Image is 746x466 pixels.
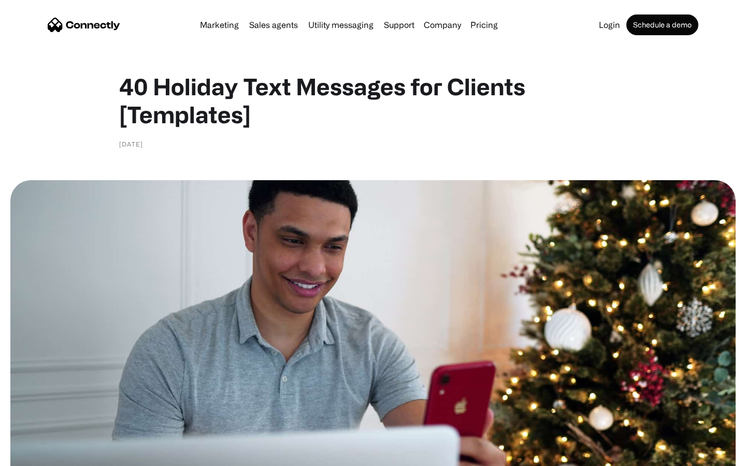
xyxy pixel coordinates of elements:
a: Schedule a demo [626,14,698,35]
a: Support [380,21,419,29]
div: Company [424,18,461,32]
a: Utility messaging [304,21,378,29]
a: Pricing [466,21,502,29]
ul: Language list [21,448,62,462]
a: Marketing [196,21,243,29]
h1: 40 Holiday Text Messages for Clients [Templates] [119,72,627,128]
aside: Language selected: English [10,448,62,462]
a: Sales agents [245,21,302,29]
div: [DATE] [119,139,143,149]
a: Login [595,21,624,29]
